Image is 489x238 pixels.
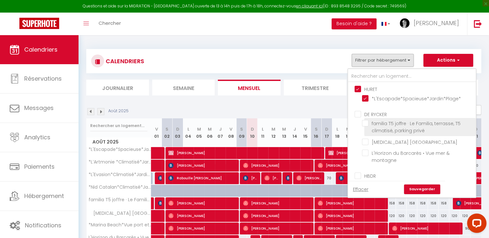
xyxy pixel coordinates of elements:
[94,13,126,35] a: Chercher
[88,223,152,227] span: *Marina Beach*Vue port et mer*Confort*
[271,126,275,132] abbr: M
[218,80,281,95] li: Mensuel
[88,197,152,202] span: familia T5 joffre · Le Familia, terrasse, T5 climatisé, parking privé
[385,197,396,209] div: 158
[165,126,168,132] abbr: S
[296,3,323,9] a: en cliquant ici
[108,108,129,114] p: Août 2025
[168,222,236,234] span: [PERSON_NAME]
[407,197,417,209] div: 158
[332,18,377,29] button: Besoin d'aide ?
[243,197,311,209] span: [PERSON_NAME]
[304,126,307,132] abbr: V
[264,172,279,184] span: [PERSON_NAME]
[372,139,457,145] span: [MEDICAL_DATA] [GEOGRAPHIC_DATA]
[172,118,183,147] th: 03
[392,222,460,234] span: [PERSON_NAME]
[396,197,407,209] div: 158
[428,197,439,209] div: 158
[19,18,59,29] img: Super Booking
[24,45,58,54] span: Calendriers
[404,184,440,194] a: Sauvegarder
[322,118,332,147] th: 17
[417,210,428,222] div: 120
[88,210,152,217] span: [MEDICAL_DATA] [GEOGRAPHIC_DATA]
[325,126,328,132] abbr: D
[332,118,343,147] th: 18
[158,197,162,209] span: [PERSON_NAME]
[346,126,350,132] abbr: M
[219,126,222,132] abbr: J
[168,210,236,222] span: [PERSON_NAME]
[243,210,311,222] span: [PERSON_NAME]
[311,118,322,147] th: 16
[229,126,232,132] abbr: V
[353,186,368,193] a: Effacer
[151,118,162,147] th: 01
[215,118,226,147] th: 07
[318,222,385,234] span: [PERSON_NAME]
[236,118,247,147] th: 09
[328,147,471,159] span: [PERSON_NAME]
[194,118,204,147] th: 05
[296,172,321,184] span: [PERSON_NAME]
[99,20,121,26] span: Chercher
[88,147,152,152] span: *L'Escapade*Spacieuse*Jardin*Plage*
[372,120,461,134] span: familia T5 joffre · Le Familia, terrasse, T5 climatisé, parking privé
[104,54,144,68] h3: CALENDRIERS
[284,80,346,95] li: Trimestre
[407,210,417,222] div: 120
[439,197,449,209] div: 158
[24,192,64,200] span: Hébergement
[86,80,149,95] li: Journalier
[460,223,471,234] div: 90
[364,173,376,179] span: HBDR
[268,118,279,147] th: 12
[158,172,162,184] span: [PERSON_NAME]
[293,126,296,132] abbr: J
[282,126,286,132] abbr: M
[176,126,179,132] abbr: D
[155,126,158,132] abbr: V
[187,126,189,132] abbr: L
[336,126,338,132] abbr: L
[168,197,236,209] span: [PERSON_NAME]
[183,118,194,147] th: 04
[88,172,152,177] span: *L'Evasion*Climatisé*Jardin*Plage*Jacuzzi*
[347,68,476,198] div: Filtrer par hébergement
[262,126,264,132] abbr: L
[152,80,215,95] li: Semaine
[240,126,243,132] abbr: S
[168,172,236,184] span: Rabouille [PERSON_NAME]
[88,160,152,164] span: *L’Artmonie *Climatisé*Jardin*Centre-ville*Plage*
[300,118,311,147] th: 15
[372,150,450,164] span: L'Horizon du Barcarès • Vue mer & montagne
[400,18,409,28] img: ...
[471,210,481,222] div: 100
[385,210,396,222] div: 120
[460,210,471,222] div: 120
[162,118,172,147] th: 02
[87,137,151,147] span: Août 2025
[24,74,62,83] span: Réservations
[208,126,212,132] abbr: M
[343,118,353,147] th: 19
[315,126,318,132] abbr: S
[24,163,55,171] span: Paiements
[250,126,254,132] abbr: D
[247,118,258,147] th: 10
[348,71,476,82] input: Rechercher un logement...
[243,222,311,234] span: [PERSON_NAME]
[474,20,482,28] img: logout
[88,185,152,190] span: *Nid Catalan*Climatisé*Jardin*Centre-ville*Plage*
[243,172,257,184] span: [PERSON_NAME]H
[204,118,215,147] th: 06
[462,211,489,238] iframe: LiveChat chat widget
[417,197,428,209] div: 158
[24,104,54,112] span: Messages
[290,118,300,147] th: 14
[396,210,407,222] div: 120
[258,118,268,147] th: 11
[279,118,290,147] th: 13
